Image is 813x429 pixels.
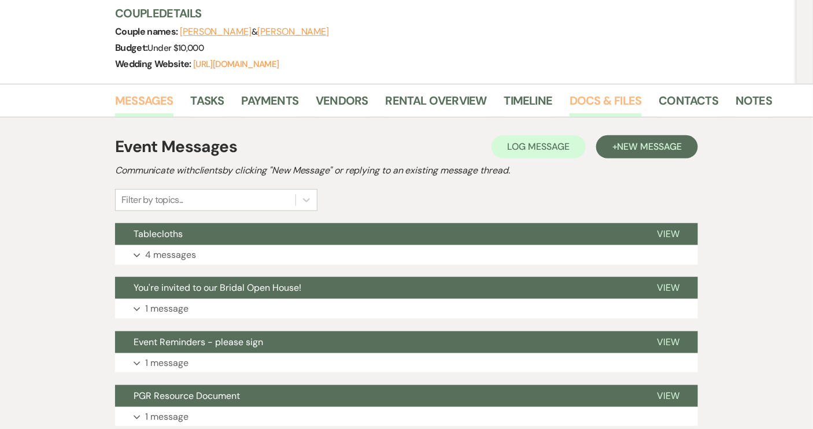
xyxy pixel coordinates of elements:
[145,301,189,316] p: 1 message
[657,390,679,402] span: View
[115,407,698,427] button: 1 message
[736,91,772,117] a: Notes
[115,385,638,407] button: PGR Resource Document
[134,336,263,348] span: Event Reminders - please sign
[115,245,698,265] button: 4 messages
[386,91,487,117] a: Rental Overview
[657,336,679,348] span: View
[191,91,224,117] a: Tasks
[596,135,698,158] button: +New Message
[115,91,173,117] a: Messages
[115,135,237,159] h1: Event Messages
[121,193,183,207] div: Filter by topics...
[492,135,586,158] button: Log Message
[657,282,679,294] span: View
[148,42,204,54] span: Under $10,000
[115,42,148,54] span: Budget:
[115,164,698,177] h2: Communicate with clients by clicking "New Message" or replying to an existing message thread.
[504,91,553,117] a: Timeline
[115,277,638,299] button: You're invited to our Bridal Open House!
[180,26,329,38] span: &
[134,390,240,402] span: PGR Resource Document
[638,277,698,299] button: View
[638,385,698,407] button: View
[115,25,180,38] span: Couple names:
[115,353,698,373] button: 1 message
[145,356,189,371] p: 1 message
[570,91,641,117] a: Docs & Files
[115,58,193,70] span: Wedding Website:
[618,140,682,153] span: New Message
[508,140,570,153] span: Log Message
[193,58,279,70] a: [URL][DOMAIN_NAME]
[115,299,698,319] button: 1 message
[145,247,196,262] p: 4 messages
[638,223,698,245] button: View
[115,5,763,21] h3: Couple Details
[145,409,189,424] p: 1 message
[134,282,301,294] span: You're invited to our Bridal Open House!
[659,91,719,117] a: Contacts
[134,228,183,240] span: Tablecloths
[257,27,329,36] button: [PERSON_NAME]
[115,223,638,245] button: Tablecloths
[180,27,252,36] button: [PERSON_NAME]
[115,331,638,353] button: Event Reminders - please sign
[242,91,299,117] a: Payments
[316,91,368,117] a: Vendors
[638,331,698,353] button: View
[657,228,679,240] span: View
